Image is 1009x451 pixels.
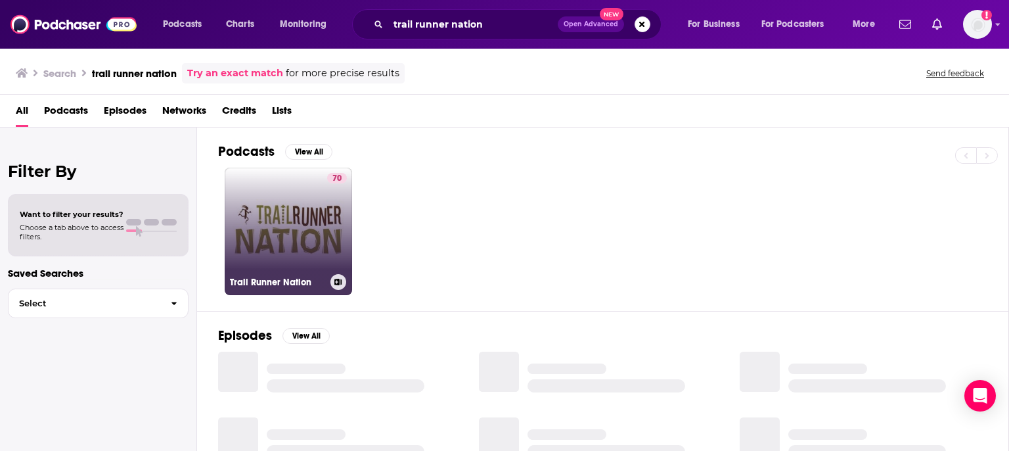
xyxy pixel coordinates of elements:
[600,8,623,20] span: New
[286,66,399,81] span: for more precise results
[922,68,988,79] button: Send feedback
[927,13,947,36] a: Show notifications dropdown
[761,15,824,34] span: For Podcasters
[8,267,189,279] p: Saved Searches
[20,210,123,219] span: Want to filter your results?
[43,67,76,80] h3: Search
[558,16,624,32] button: Open AdvancedNew
[218,143,332,160] a: PodcastsView All
[218,327,272,344] h2: Episodes
[272,100,292,127] a: Lists
[963,10,992,39] span: Logged in as GregKubie
[218,327,330,344] a: EpisodesView All
[163,15,202,34] span: Podcasts
[564,21,618,28] span: Open Advanced
[92,67,177,80] h3: trail runner nation
[44,100,88,127] a: Podcasts
[8,289,189,318] button: Select
[8,162,189,181] h2: Filter By
[154,14,219,35] button: open menu
[222,100,256,127] a: Credits
[162,100,206,127] a: Networks
[20,223,123,241] span: Choose a tab above to access filters.
[894,13,916,36] a: Show notifications dropdown
[225,168,352,295] a: 70Trail Runner Nation
[963,10,992,39] img: User Profile
[388,14,558,35] input: Search podcasts, credits, & more...
[753,14,843,35] button: open menu
[981,10,992,20] svg: Add a profile image
[679,14,756,35] button: open menu
[964,380,996,412] div: Open Intercom Messenger
[282,328,330,344] button: View All
[327,173,347,183] a: 70
[853,15,875,34] span: More
[963,10,992,39] button: Show profile menu
[9,299,160,308] span: Select
[285,144,332,160] button: View All
[271,14,344,35] button: open menu
[104,100,146,127] a: Episodes
[16,100,28,127] a: All
[226,15,254,34] span: Charts
[280,15,326,34] span: Monitoring
[11,12,137,37] img: Podchaser - Follow, Share and Rate Podcasts
[332,172,342,185] span: 70
[217,14,262,35] a: Charts
[688,15,740,34] span: For Business
[365,9,674,39] div: Search podcasts, credits, & more...
[218,143,275,160] h2: Podcasts
[187,66,283,81] a: Try an exact match
[843,14,891,35] button: open menu
[230,277,325,288] h3: Trail Runner Nation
